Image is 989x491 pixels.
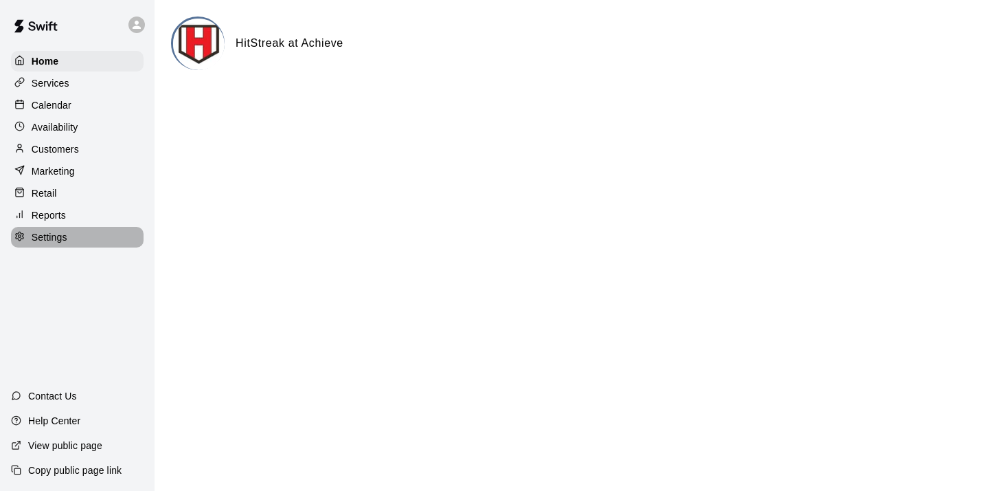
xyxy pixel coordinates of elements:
[236,34,343,52] h6: HitStreak at Achieve
[28,463,122,477] p: Copy public page link
[32,98,71,112] p: Calendar
[11,117,144,138] a: Availability
[32,142,79,156] p: Customers
[32,164,75,178] p: Marketing
[32,230,67,244] p: Settings
[32,186,57,200] p: Retail
[32,54,59,68] p: Home
[11,95,144,116] a: Calendar
[173,19,225,70] img: HitStreak at Achieve logo
[32,76,69,90] p: Services
[32,208,66,222] p: Reports
[11,139,144,160] a: Customers
[28,439,102,452] p: View public page
[11,73,144,94] a: Services
[11,205,144,226] a: Reports
[11,227,144,248] a: Settings
[32,120,78,134] p: Availability
[28,414,80,428] p: Help Center
[11,183,144,204] a: Retail
[11,51,144,72] a: Home
[28,389,77,403] p: Contact Us
[11,161,144,182] a: Marketing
